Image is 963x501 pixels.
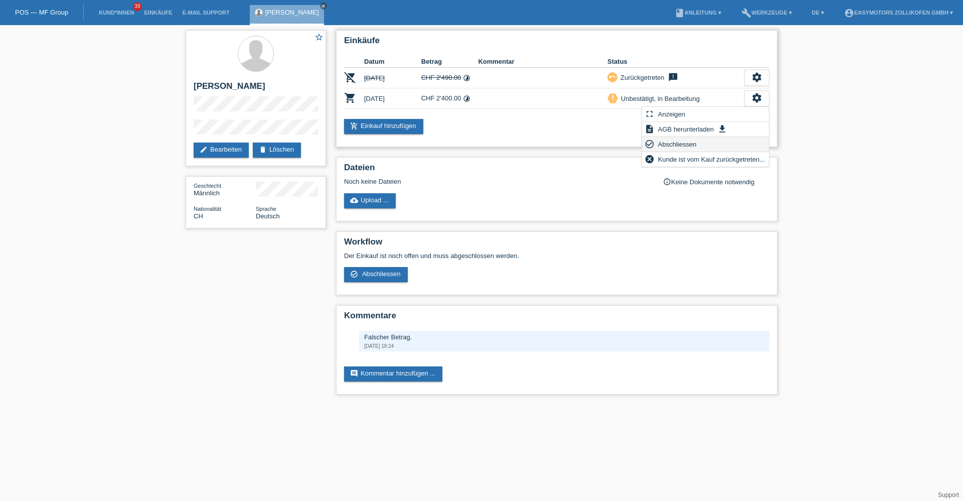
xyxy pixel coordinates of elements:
i: comment [350,369,358,378]
i: undo [609,73,616,80]
span: Sprache [256,206,276,212]
a: commentKommentar hinzufügen ... [344,366,442,382]
div: Zurückgetreten [617,72,664,83]
a: check_circle_outline Abschliessen [344,267,408,282]
i: book [675,8,685,18]
div: [DATE] 18:24 [364,343,764,349]
span: Anzeigen [657,108,687,120]
i: fullscreen [645,109,655,119]
a: deleteLöschen [253,143,301,158]
i: edit [200,146,208,154]
a: DE ▾ [807,10,829,16]
td: CHF 2'490.00 [421,68,478,88]
div: Unbestätigt, in Bearbeitung [618,93,700,104]
i: description [645,124,655,134]
div: Falscher Betrag. [364,333,764,341]
i: star_border [314,33,324,42]
i: close [321,4,326,9]
i: check_circle_outline [645,139,655,149]
a: star_border [314,33,324,43]
a: editBearbeiten [194,143,249,158]
th: Kommentar [478,56,607,68]
a: account_circleEasymotors Zollikofen GmbH ▾ [839,10,958,16]
a: POS — MF Group [15,9,68,16]
h2: [PERSON_NAME] [194,81,318,96]
td: [DATE] [364,68,421,88]
div: Männlich [194,182,256,197]
i: check_circle_outline [350,270,358,278]
td: [DATE] [364,88,421,109]
i: add_shopping_cart [350,122,358,130]
h2: Kommentare [344,311,769,326]
span: AGB herunterladen [657,123,715,135]
div: Keine Dokumente notwendig [663,178,769,186]
a: [PERSON_NAME] [265,9,319,16]
i: feedback [667,72,679,82]
td: CHF 2'400.00 [421,88,478,109]
i: POSP00026808 [344,71,356,83]
span: 39 [133,3,142,11]
i: build [741,8,751,18]
a: E-Mail Support [178,10,235,16]
i: delete [259,146,267,154]
th: Status [607,56,744,68]
span: Abschliessen [657,138,698,150]
span: Schweiz [194,212,203,220]
i: info_outline [663,178,671,186]
th: Betrag [421,56,478,68]
i: priority_high [609,94,616,101]
span: Nationalität [194,206,221,212]
h2: Einkäufe [344,36,769,51]
h2: Workflow [344,237,769,252]
p: Der Einkauf ist noch offen und muss abgeschlossen werden. [344,252,769,260]
h2: Dateien [344,163,769,178]
a: Kund*innen [94,10,139,16]
i: Fixe Raten (24 Raten) [463,95,470,102]
i: Fixe Raten (24 Raten) [463,74,470,82]
i: get_app [717,124,727,134]
th: Datum [364,56,421,68]
a: buildWerkzeuge ▾ [736,10,797,16]
div: Noch keine Dateien [344,178,651,185]
a: cloud_uploadUpload ... [344,193,396,208]
a: Einkäufe [139,10,177,16]
i: settings [751,92,762,103]
a: close [320,3,327,10]
i: account_circle [844,8,854,18]
span: Abschliessen [362,270,401,278]
i: settings [751,72,762,83]
i: POSP00026816 [344,92,356,104]
span: Deutsch [256,212,280,220]
a: add_shopping_cartEinkauf hinzufügen [344,119,423,134]
i: cloud_upload [350,196,358,204]
span: Geschlecht [194,183,221,189]
a: Support [938,491,959,498]
a: bookAnleitung ▾ [670,10,726,16]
